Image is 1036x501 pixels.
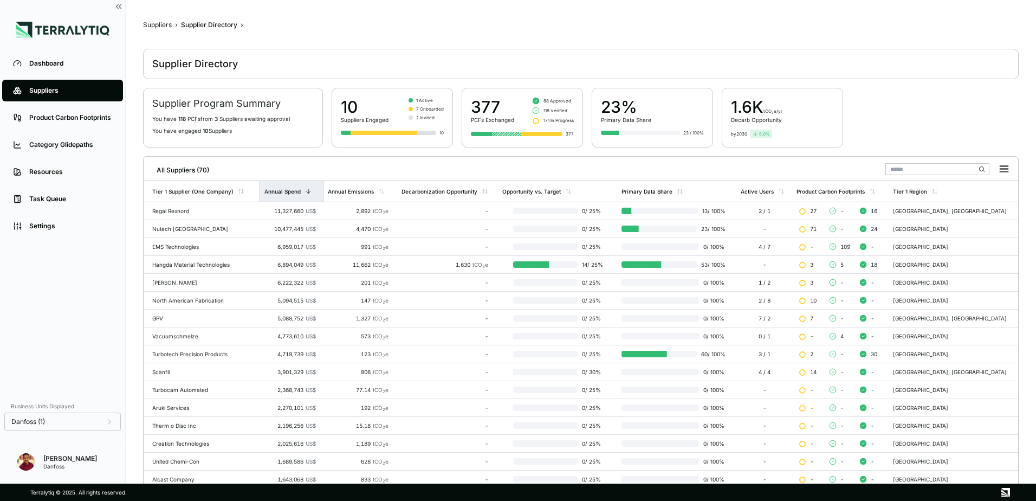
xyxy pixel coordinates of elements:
div: - [402,315,488,322]
span: - [871,333,874,339]
div: by 2030 [731,131,747,137]
span: - [871,243,874,250]
span: 0 / 30 % [578,369,606,375]
div: Suppliers [143,21,172,29]
span: 14 [810,369,817,375]
div: 1,689,586 [264,458,316,465]
div: 991 [328,243,388,250]
div: 3 / 1 [741,351,788,357]
span: 0 / 25 % [578,208,606,214]
span: tCO e [373,226,388,232]
span: 14 / 25 % [578,261,606,268]
div: Alcast Company [152,476,255,483]
span: US$ [306,404,316,411]
div: Suppliers [29,86,112,95]
div: 7 / 2 [741,315,788,322]
span: 5 [840,261,844,268]
span: tCO e [373,369,388,375]
span: US$ [306,297,316,304]
span: tCO e [373,476,388,483]
div: 2 / 1 [741,208,788,214]
div: [GEOGRAPHIC_DATA] [893,351,1014,357]
div: 2,196,256 [264,422,316,429]
div: - [741,387,788,393]
sub: 2 [383,300,385,305]
span: - [871,476,874,483]
img: Narendran Dhanasekaran [17,453,35,471]
button: Open user button [13,449,39,475]
div: 10 [341,97,388,117]
span: 0 / 25 % [578,387,606,393]
span: 0 / 100 % [699,476,726,483]
span: 109 [840,243,850,250]
div: - [402,440,488,447]
span: US$ [306,458,316,465]
div: 0 / 1 [741,333,788,339]
span: - [810,440,813,447]
span: - [810,404,813,411]
div: 377 [471,97,514,117]
div: 4,470 [328,226,388,232]
div: 5,088,752 [264,315,316,322]
sub: 2 [383,282,385,287]
div: - [402,404,488,411]
span: US$ [306,440,316,447]
span: 71 [810,226,817,232]
div: 6,894,049 [264,261,316,268]
span: 16 [871,208,877,214]
div: 833 [328,476,388,483]
div: [GEOGRAPHIC_DATA], [GEOGRAPHIC_DATA] [893,315,1014,322]
span: - [840,404,844,411]
span: 0 / 100 % [699,404,726,411]
sub: 2 [383,479,385,484]
span: tCO e [373,279,388,286]
div: - [402,297,488,304]
div: - [402,226,488,232]
div: Scanfil [152,369,255,375]
div: Annual Spend [264,188,301,195]
div: [GEOGRAPHIC_DATA] [893,458,1014,465]
div: 6,959,017 [264,243,316,250]
div: - [402,208,488,214]
span: 3 [810,261,813,268]
span: - [810,458,813,465]
span: 0 / 25 % [578,422,606,429]
div: 5,094,515 [264,297,316,304]
span: 0 / 25 % [578,458,606,465]
div: 23% [601,97,651,117]
div: 1.6 K [731,97,782,117]
div: [GEOGRAPHIC_DATA] [893,440,1014,447]
span: - [871,404,874,411]
span: US$ [306,387,316,393]
div: 3,901,329 [264,369,316,375]
div: 2,892 [328,208,388,214]
div: [GEOGRAPHIC_DATA] [893,279,1014,286]
div: - [402,369,488,375]
div: 11,662 [328,261,388,268]
div: Task Queue [29,195,112,203]
span: 0 / 25 % [578,404,606,411]
span: US$ [306,279,316,286]
div: North American Fabrication [152,297,255,304]
div: Business Units Displayed [4,400,121,413]
sub: 2 [383,210,385,215]
div: GPV [152,315,255,322]
div: Settings [29,222,112,230]
div: 11,327,660 [264,208,316,214]
div: Opportunity vs. Target [502,188,561,195]
div: 201 [328,279,388,286]
div: - [741,422,788,429]
div: Suppliers Engaged [341,117,388,123]
span: 4 [840,333,844,339]
div: Vacuumschmelze [152,333,255,339]
span: 118 Verified [543,107,567,114]
span: 18 [871,261,877,268]
div: 4,773,610 [264,333,316,339]
div: Annual Emissions [328,188,374,195]
span: - [840,297,844,304]
span: - [871,297,874,304]
div: PCFs Exchanged [471,117,514,123]
span: - [810,476,813,483]
span: - [810,422,813,429]
div: EMS Technologies [152,243,255,250]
